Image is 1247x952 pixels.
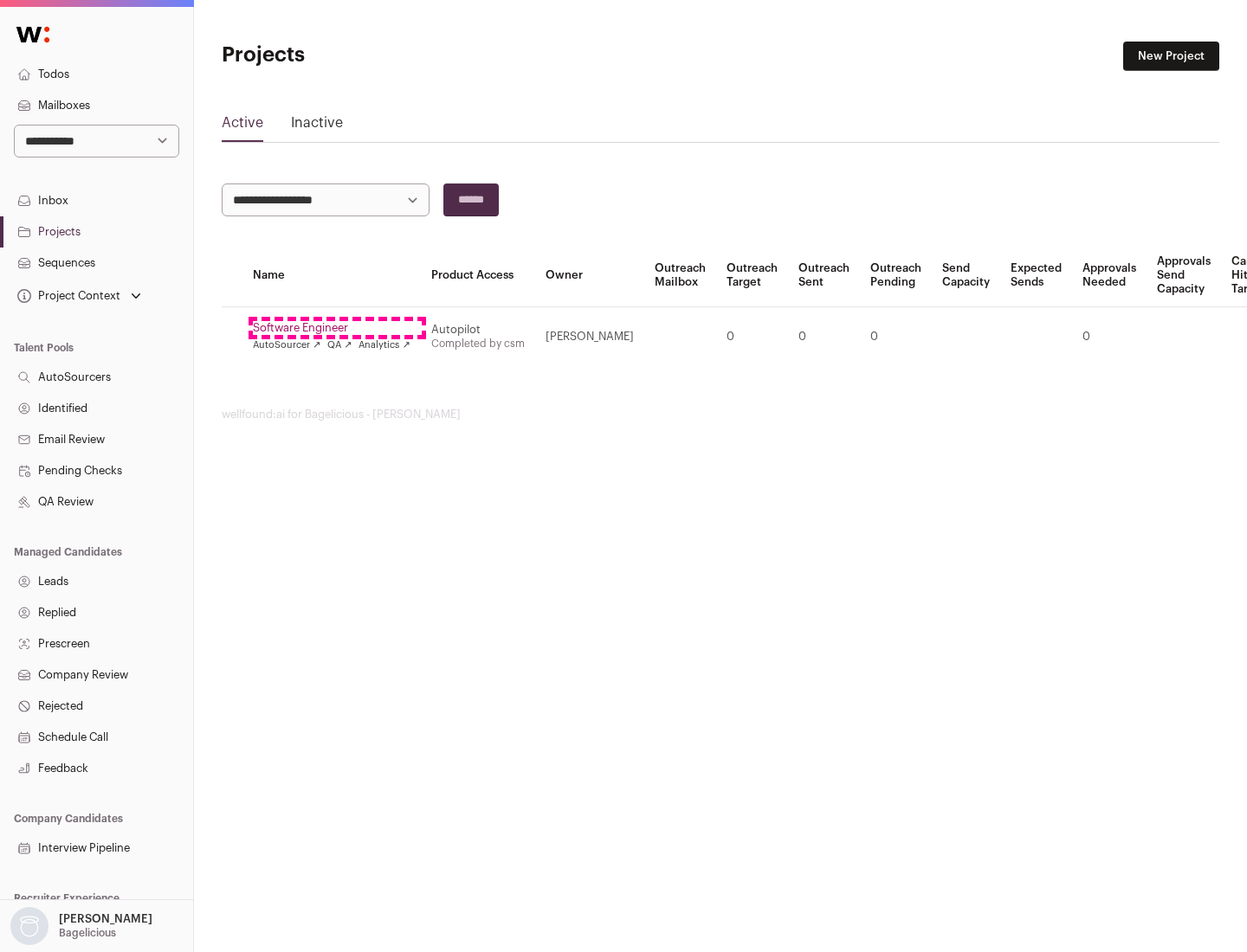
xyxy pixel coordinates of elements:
[7,17,59,52] img: Wellfound
[860,307,932,367] td: 0
[327,338,352,352] a: QA ↗
[860,244,932,307] th: Outreach Pending
[242,244,421,307] th: Name
[222,42,554,69] h1: Projects
[716,244,788,307] th: Outreach Target
[359,338,410,352] a: Analytics ↗
[535,307,644,367] td: [PERSON_NAME]
[644,244,716,307] th: Outreach Mailbox
[1072,244,1147,307] th: Approvals Needed
[14,289,120,303] div: Project Context
[253,321,410,335] a: Software Engineer
[1123,42,1219,71] a: New Project
[535,244,644,307] th: Owner
[7,907,156,945] button: Open dropdown
[1000,244,1072,307] th: Expected Sends
[253,338,320,352] a: AutoSourcer ↗
[932,244,1000,307] th: Send Capacity
[1147,244,1221,307] th: Approvals Send Capacity
[1072,307,1147,367] td: 0
[788,307,860,367] td: 0
[59,912,152,926] p: [PERSON_NAME]
[431,338,525,349] a: Completed by csm
[59,926,116,940] p: Bagelicious
[222,113,263,140] a: Active
[10,907,48,945] img: nopic.png
[222,408,1219,421] footer: wellfound:ai for Bagelicious - [PERSON_NAME]
[421,244,535,307] th: Product Access
[431,323,525,337] div: Autopilot
[14,284,145,308] button: Open dropdown
[716,307,788,367] td: 0
[788,244,860,307] th: Outreach Sent
[291,113,343,140] a: Inactive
